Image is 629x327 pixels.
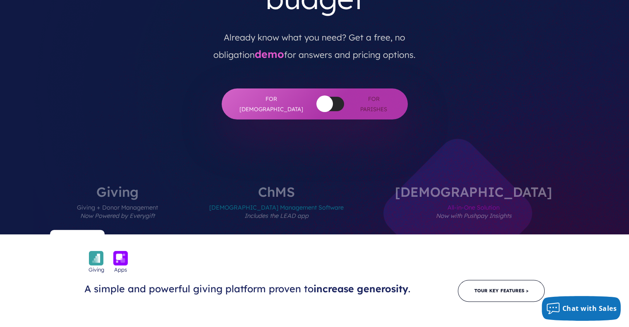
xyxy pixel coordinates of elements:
span: Giving [88,265,104,274]
label: Giving [52,185,183,234]
span: Chat with Sales [562,304,617,313]
span: All-in-One Solution [395,198,552,234]
em: Now Powered by Everygift [80,212,155,220]
span: [DEMOGRAPHIC_DATA] Management Software [209,198,344,234]
button: Chat with Sales [542,296,621,321]
p: Already know what you need? Get a free, no obligation for answers and pricing options. [196,21,433,64]
em: Now with Pushpay Insights [436,212,512,220]
a: Tour Key Features > [458,280,545,302]
span: For Parishes [356,94,391,114]
h3: A simple and powerful giving platform proven to . [84,283,419,295]
a: demo [255,48,284,60]
em: Includes the LEAD app [244,212,309,220]
img: icon_apps-bckgrnd-600x600-1.png [113,251,128,265]
span: Giving + Donor Management [77,198,158,234]
span: Apps [114,265,127,274]
label: ChMS [184,185,368,234]
img: icon_giving-bckgrnd-600x600-1.png [89,251,103,265]
span: For [DEMOGRAPHIC_DATA] [238,94,304,114]
label: [DEMOGRAPHIC_DATA] [370,185,577,234]
span: increase generosity [313,283,408,295]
